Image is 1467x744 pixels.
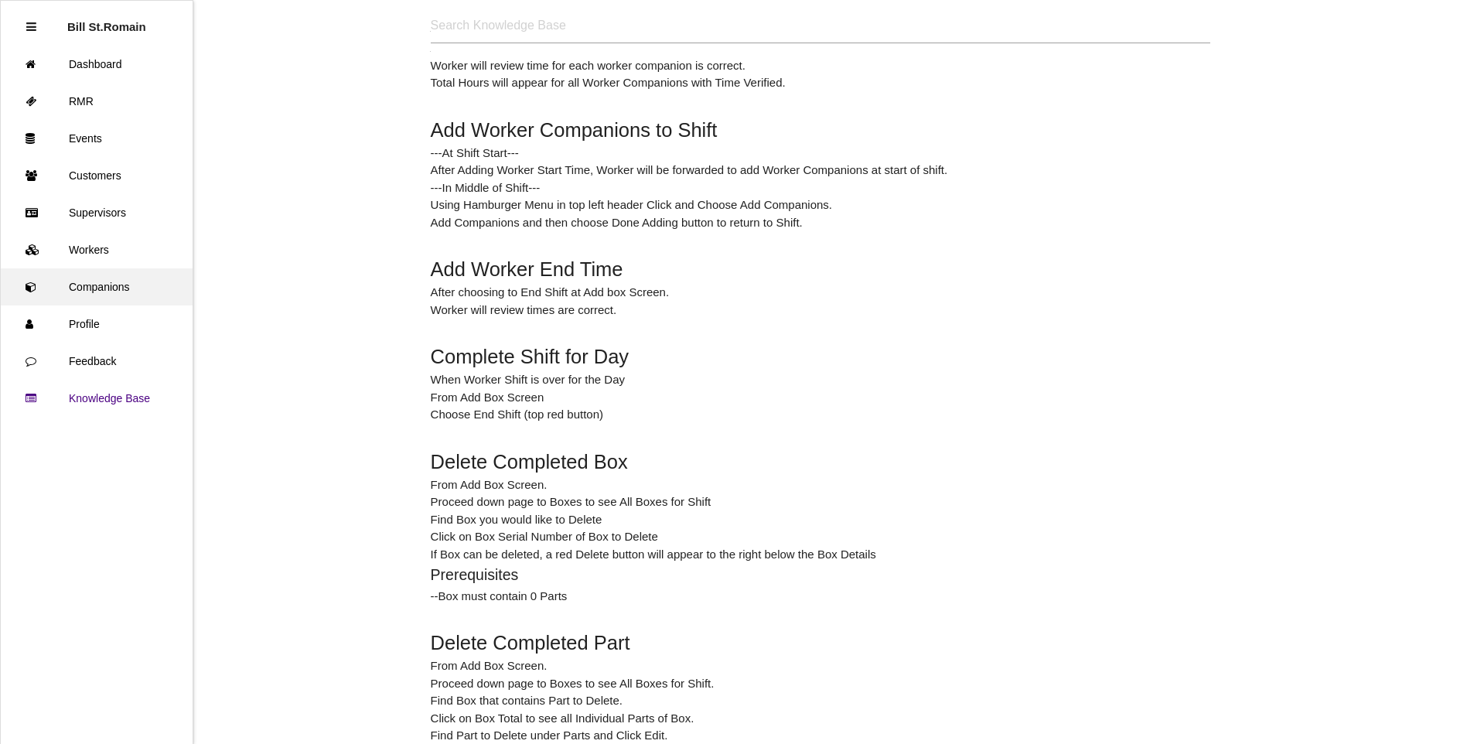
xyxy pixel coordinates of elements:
[1,305,193,343] a: Profile
[431,406,1210,424] li: Choose End Shift (top red button)
[431,493,1210,511] li: Proceed down page to Boxes to see All Boxes for Shift
[1,380,193,417] a: Knowledge Base
[431,346,1210,367] h2: Complete Shift for Day
[431,302,1210,319] li: Worker will review times are correct.
[431,588,1210,606] li: -- Box must contain 0 Parts
[431,8,1210,43] input: Search Knowledge Base
[431,546,1210,564] li: If Box can be deleted, a red Delete button will appear to the right below the Box Details
[1,120,193,157] a: Events
[431,284,1210,302] li: After choosing to End Shift at Add box Screen.
[1,46,193,83] a: Dashboard
[431,692,1210,710] li: Find Box that contains Part to Delete.
[431,119,1210,141] h2: Add Worker Companions to Shift
[431,657,1210,675] li: From Add Box Screen.
[431,567,1210,583] h3: Prerequisites
[1,194,193,231] a: Supervisors
[431,258,1210,280] h2: Add Worker End Time
[431,179,1210,197] li: ---In Middle of Shift---
[431,675,1210,693] li: Proceed down page to Boxes to see All Boxes for Shift.
[1,157,193,194] a: Customers
[431,476,1210,494] li: From Add Box Screen.
[431,528,1210,546] li: Click on Box Serial Number of Box to Delete
[431,451,1210,473] h2: Delete Completed Box
[431,371,1210,389] li: When Worker Shift is over for the Day
[431,196,1210,214] li: Using Hamburger Menu in top left header Click and Choose Add Companions.
[431,389,1210,407] li: From Add Box Screen
[1,83,193,120] a: RMR
[26,9,36,46] div: Close
[431,511,1210,529] li: Find Box you would like to Delete
[431,214,1210,232] li: Add Companions and then choose Done Adding button to return to Shift.
[1,231,193,268] a: Workers
[1,268,193,305] a: Companions
[67,9,146,33] p: Bill St.Romain
[1,343,193,380] a: Feedback
[431,162,1210,179] li: After Adding Worker Start Time, Worker will be forwarded to add Worker Companions at start of shift.
[431,145,1210,162] li: ---At Shift Start---
[431,57,1210,75] li: Worker will review time for each worker companion is correct.
[431,74,1210,92] li: Total Hours will appear for all Worker Companions with Time Verified.
[431,710,1210,728] li: Click on Box Total to see all Individual Parts of Box.
[431,632,1210,654] h2: Delete Completed Part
